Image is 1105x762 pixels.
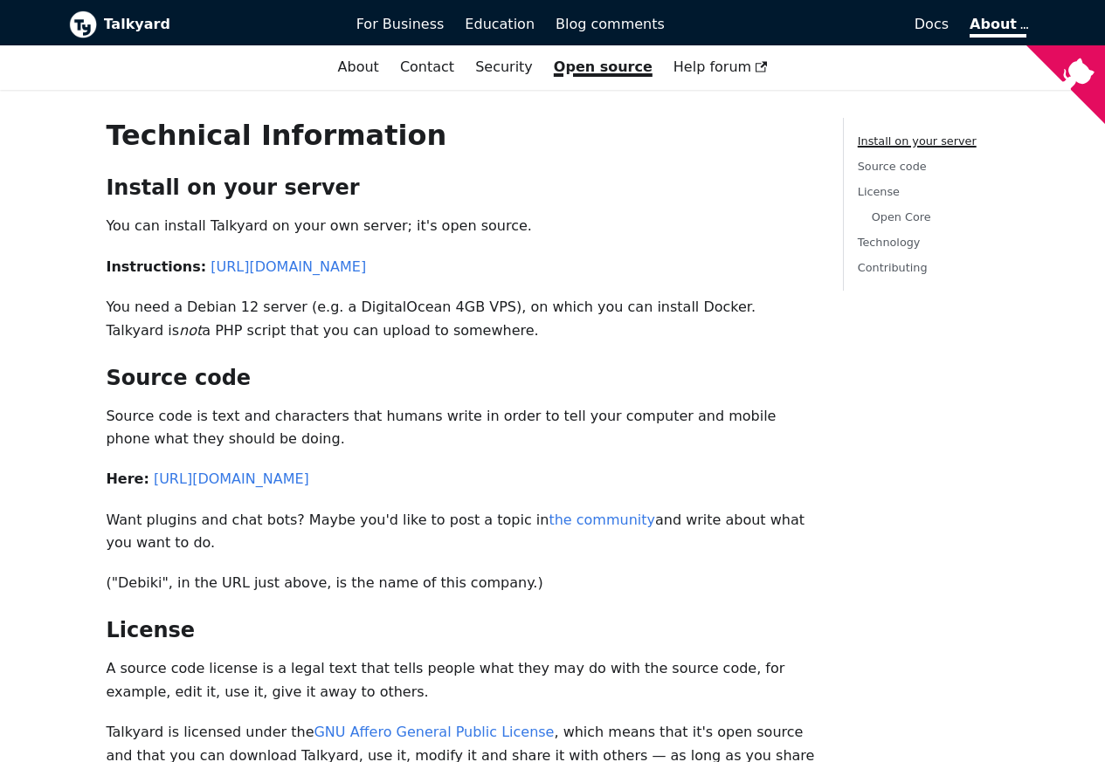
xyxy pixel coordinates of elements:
[545,10,675,39] a: Blog comments
[106,509,814,555] p: Want plugins and chat bots? Maybe you'd like to post a topic in and write about what you want to do.
[106,405,814,451] p: Source code is text and characters that humans write in order to tell your computer and mobile ph...
[465,52,543,82] a: Security
[106,118,814,153] h1: Technical Information
[673,58,768,75] span: Help forum
[858,261,928,274] a: Contributing
[106,470,148,487] strong: Here:
[106,175,814,201] h2: Install on your server
[970,16,1026,38] a: About
[556,16,665,32] span: Blog comments
[675,10,959,39] a: Docs
[179,322,202,339] em: not
[858,160,927,173] a: Source code
[106,572,814,594] p: ("Debiki", in the URL just above, is the name of this company.)
[915,16,949,32] span: Docs
[858,236,921,249] a: Technology
[106,296,814,342] p: You need a Debian 12 server (e.g. a DigitalOcean 4GB VPS), on which you can install Docker. Talky...
[106,215,814,237] p: You can install Talkyard on your own server; it's open source.
[543,52,663,82] a: Open source
[106,617,814,643] h2: License
[106,258,206,275] strong: Instructions:
[390,52,465,82] a: Contact
[346,10,455,39] a: For Business
[104,13,332,36] b: Talkyard
[465,16,535,32] span: Education
[872,210,931,223] a: Open Core
[211,258,366,275] a: [URL][DOMAIN_NAME]
[106,365,814,391] h2: Source code
[106,657,814,704] p: A source code license is a legal text that tells people what they may do with the source code, fo...
[69,10,97,38] img: Talkyard logo
[154,470,309,487] a: [URL][DOMAIN_NAME]
[663,52,778,82] a: Help forum
[356,16,445,32] span: For Business
[454,10,545,39] a: Education
[328,52,390,82] a: About
[549,511,655,528] a: the community
[858,185,900,198] a: License
[314,724,554,740] a: GNU Affero General Public License
[69,10,332,38] a: Talkyard logoTalkyard
[858,134,977,148] a: Install on your server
